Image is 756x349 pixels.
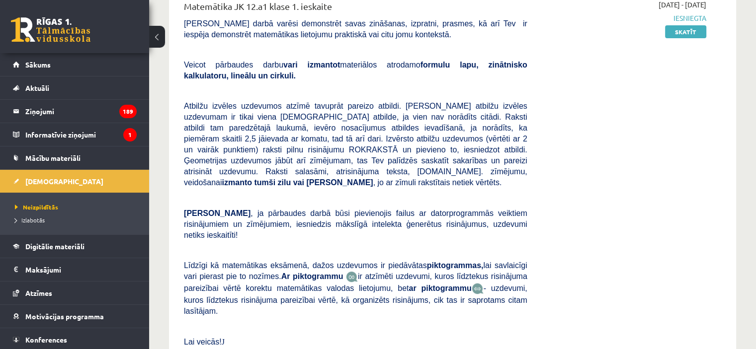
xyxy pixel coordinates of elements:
[184,61,527,80] b: formulu lapu, zinātnisko kalkulatoru, lineālu un cirkuli.
[119,105,137,118] i: 189
[25,258,137,281] legend: Maksājumi
[25,335,67,344] span: Konferences
[184,209,251,217] span: [PERSON_NAME]
[184,102,527,187] span: Atbilžu izvēles uzdevumos atzīmē tavuprāt pareizo atbildi. [PERSON_NAME] atbilžu izvēles uzdevuma...
[409,284,471,292] b: ar piktogrammu
[184,284,527,315] span: - uzdevumi, kuros līdztekus risinājuma pareizībai vērtē, kā organizēts risinājums, cik tas ir sap...
[184,61,527,80] span: Veicot pārbaudes darbu materiālos atrodamo
[13,235,137,258] a: Digitālie materiāli
[184,338,222,346] span: Lai veicās!
[25,177,103,186] span: [DEMOGRAPHIC_DATA]
[184,272,527,292] span: ir atzīmēti uzdevumi, kuros līdztekus risinājuma pareizībai vērtē korektu matemātikas valodas lie...
[222,338,225,346] span: J
[13,305,137,328] a: Motivācijas programma
[281,272,343,280] b: Ar piktogrammu
[13,146,137,169] a: Mācību materiāli
[13,281,137,304] a: Atzīmes
[13,76,137,99] a: Aktuāli
[25,288,52,297] span: Atzīmes
[472,283,484,294] img: wKvN42sLe3LLwAAAABJRU5ErkJggg==
[25,123,137,146] legend: Informatīvie ziņojumi
[13,258,137,281] a: Maksājumi
[184,261,527,280] span: Līdzīgi kā matemātikas eksāmenā, dažos uzdevumos ir piedāvātas lai savlaicīgi vari pierast pie to...
[427,261,484,270] b: piktogrammas,
[15,216,45,224] span: Izlabotās
[254,178,373,187] b: tumši zilu vai [PERSON_NAME]
[25,242,84,251] span: Digitālie materiāli
[123,128,137,141] i: 1
[25,100,137,123] legend: Ziņojumi
[283,61,340,69] b: vari izmantot
[13,123,137,146] a: Informatīvie ziņojumi1
[542,13,706,23] span: Iesniegta
[25,153,81,162] span: Mācību materiāli
[665,25,706,38] a: Skatīt
[11,17,90,42] a: Rīgas 1. Tālmācības vidusskola
[15,203,139,211] a: Neizpildītās
[346,271,358,282] img: JfuEzvunn4EvwAAAAASUVORK5CYII=
[13,100,137,123] a: Ziņojumi189
[13,53,137,76] a: Sākums
[25,60,51,69] span: Sākums
[13,170,137,193] a: [DEMOGRAPHIC_DATA]
[15,215,139,224] a: Izlabotās
[25,312,104,321] span: Motivācijas programma
[25,83,49,92] span: Aktuāli
[184,209,527,239] span: , ja pārbaudes darbā būsi pievienojis failus ar datorprogrammās veiktiem risinājumiem un zīmējumi...
[222,178,252,187] b: izmanto
[15,203,58,211] span: Neizpildītās
[184,19,527,39] span: [PERSON_NAME] darbā varēsi demonstrēt savas zināšanas, izpratni, prasmes, kā arī Tev ir iespēja d...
